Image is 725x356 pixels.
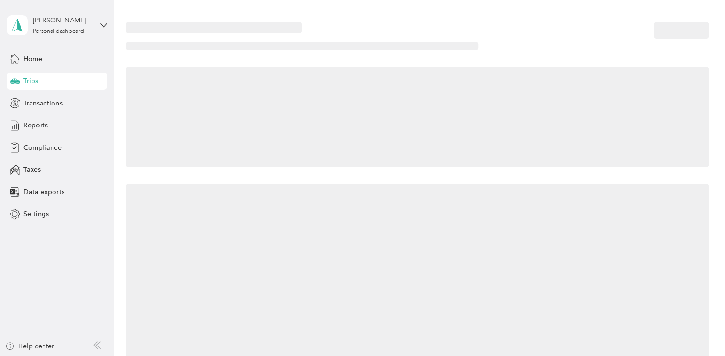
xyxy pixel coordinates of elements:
[33,15,93,25] div: [PERSON_NAME]
[23,187,64,197] span: Data exports
[23,120,48,130] span: Reports
[33,29,84,34] div: Personal dashboard
[23,98,62,108] span: Transactions
[23,54,42,64] span: Home
[672,303,725,356] iframe: Everlance-gr Chat Button Frame
[23,165,41,175] span: Taxes
[23,209,49,219] span: Settings
[23,76,38,86] span: Trips
[23,143,61,153] span: Compliance
[5,341,54,351] button: Help center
